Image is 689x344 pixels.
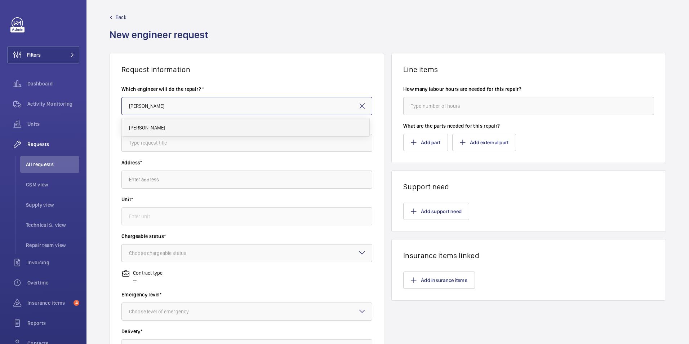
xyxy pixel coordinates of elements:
span: Reports [27,319,79,327]
span: [PERSON_NAME] [129,124,165,131]
p: -- [133,277,163,284]
h1: Line items [403,65,654,74]
span: 4 [74,300,79,306]
span: Overtime [27,279,79,286]
label: Unit* [121,196,372,203]
input: Select engineer [121,97,372,115]
button: Add insurance items [403,272,475,289]
h1: Request information [121,65,372,74]
p: Contract type [133,269,163,277]
h1: Support need [403,182,654,191]
label: Delivery* [121,328,372,335]
input: Enter address [121,171,372,189]
span: Units [27,120,79,128]
span: All requests [26,161,79,168]
span: Invoicing [27,259,79,266]
span: CSM view [26,181,79,188]
label: Which engineer will do the repair? * [121,85,372,93]
div: Choose chargeable status [129,250,204,257]
span: Technical S. view [26,221,79,229]
span: Insurance items [27,299,71,306]
span: Supply view [26,201,79,208]
button: Filters [7,46,79,63]
input: Enter unit [121,207,372,225]
span: Requests [27,141,79,148]
label: What are the parts needed for this repair? [403,122,654,129]
span: Repair team view [26,242,79,249]
button: Add part [403,134,448,151]
span: Filters [27,51,41,58]
input: Type number of hours [403,97,654,115]
h1: New engineer request [110,28,213,53]
label: Emergency level* [121,291,372,298]
button: Add support need [403,203,469,220]
input: Type request title [121,134,372,152]
label: How many labour hours are needed for this repair? [403,85,654,93]
div: Choose level of emergency [129,308,207,315]
span: Activity Monitoring [27,100,79,107]
span: Dashboard [27,80,79,87]
label: Chargeable status* [121,233,372,240]
h1: Insurance items linked [403,251,654,260]
button: Add external part [452,134,516,151]
span: Back [116,14,126,21]
label: Address* [121,159,372,166]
